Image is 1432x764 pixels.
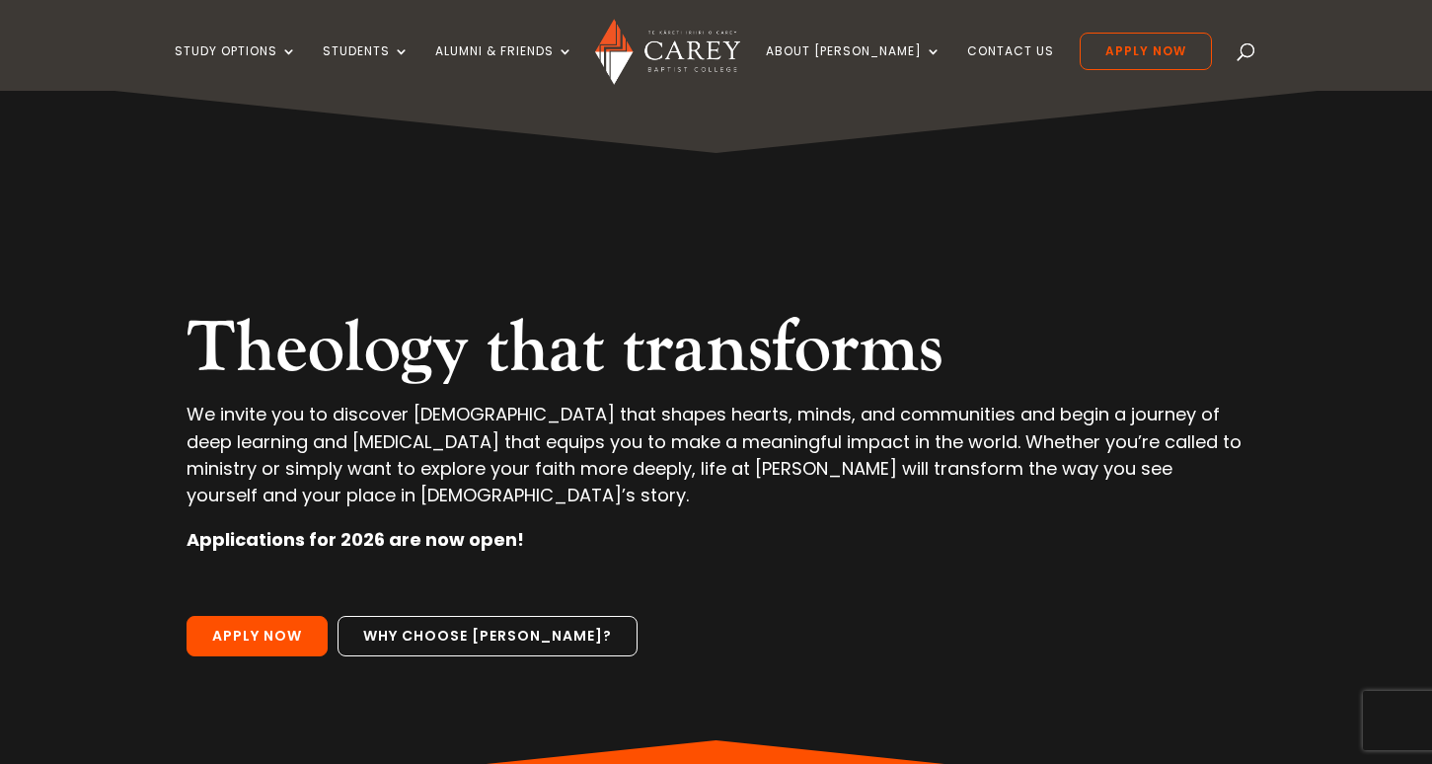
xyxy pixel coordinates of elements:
p: We invite you to discover [DEMOGRAPHIC_DATA] that shapes hearts, minds, and communities and begin... [187,401,1245,526]
a: Why choose [PERSON_NAME]? [338,616,638,657]
a: Alumni & Friends [435,44,573,91]
a: Study Options [175,44,297,91]
a: Apply Now [187,616,328,657]
h2: Theology that transforms [187,306,1245,401]
a: Students [323,44,410,91]
a: About [PERSON_NAME] [766,44,942,91]
strong: Applications for 2026 are now open! [187,527,524,552]
a: Contact Us [967,44,1054,91]
a: Apply Now [1080,33,1212,70]
img: Carey Baptist College [595,19,740,85]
